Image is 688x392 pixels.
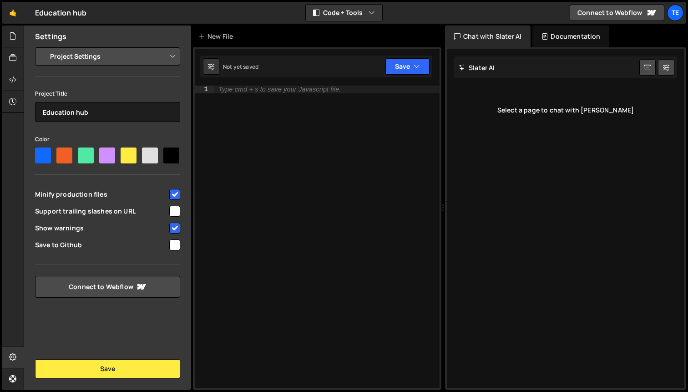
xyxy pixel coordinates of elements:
[35,135,50,144] label: Color
[35,240,168,249] span: Save to Github
[35,276,180,298] a: Connect to Webflow
[218,86,341,93] div: Type cmd + s to save your Javascript file.
[306,5,382,21] button: Code + Tools
[459,63,495,72] h2: Slater AI
[35,190,168,199] span: Minify production files
[35,7,86,18] div: Education hub
[570,5,664,21] a: Connect to Webflow
[198,32,237,41] div: New File
[35,359,180,378] button: Save
[35,31,66,41] h2: Settings
[35,89,67,98] label: Project Title
[35,207,168,216] span: Support trailing slashes on URL
[35,102,180,122] input: Project name
[667,5,683,21] a: Te
[35,224,168,233] span: Show warnings
[454,92,677,128] div: Select a page to chat with [PERSON_NAME]
[195,86,214,93] div: 1
[385,58,430,75] button: Save
[532,25,609,47] div: Documentation
[445,25,531,47] div: Chat with Slater AI
[223,63,258,71] div: Not yet saved
[2,2,24,24] a: 🤙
